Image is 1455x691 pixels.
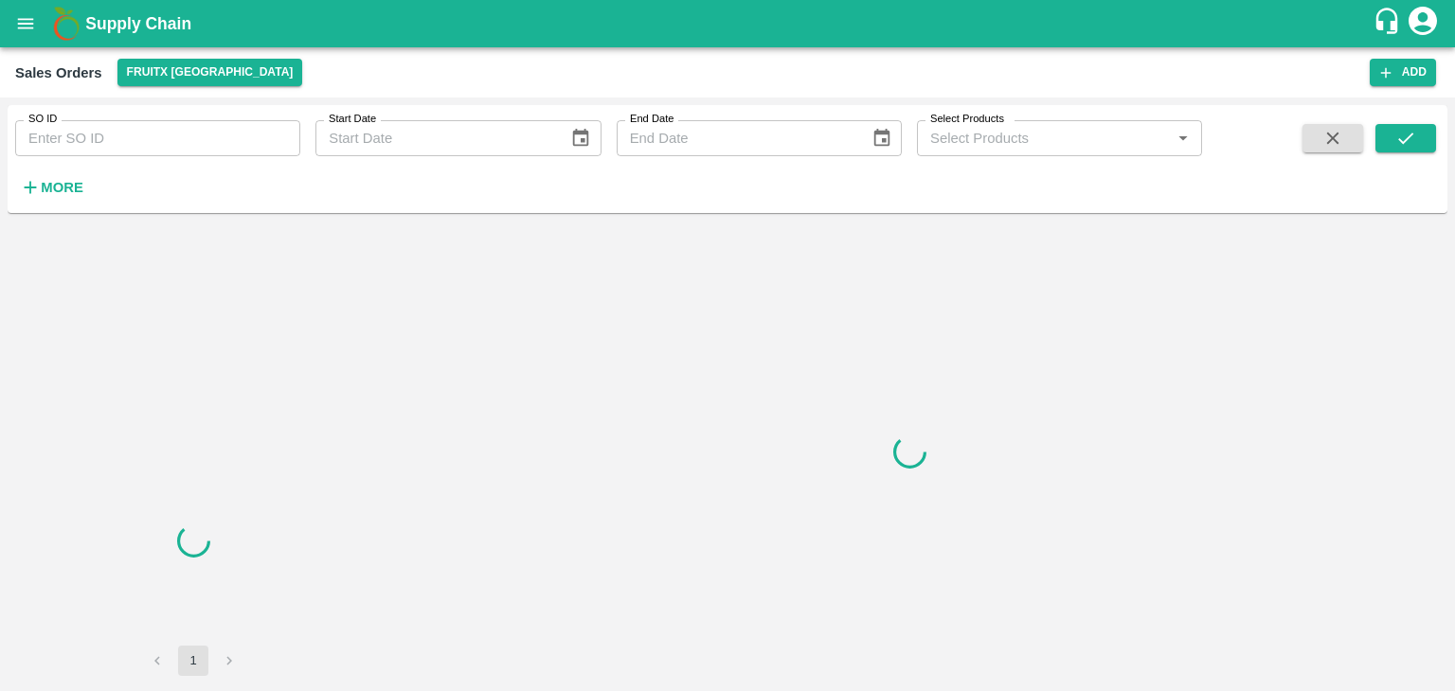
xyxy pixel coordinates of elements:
[15,61,102,85] div: Sales Orders
[85,14,191,33] b: Supply Chain
[15,171,88,204] button: More
[1373,7,1406,41] div: customer-support
[864,120,900,156] button: Choose date
[630,112,674,127] label: End Date
[315,120,555,156] input: Start Date
[178,646,208,676] button: page 1
[41,180,83,195] strong: More
[923,126,1165,151] input: Select Products
[329,112,376,127] label: Start Date
[28,112,57,127] label: SO ID
[47,5,85,43] img: logo
[563,120,599,156] button: Choose date
[617,120,856,156] input: End Date
[1406,4,1440,44] div: account of current user
[4,2,47,45] button: open drawer
[15,120,300,156] input: Enter SO ID
[1171,126,1195,151] button: Open
[139,646,247,676] nav: pagination navigation
[117,59,303,86] button: Select DC
[85,10,1373,37] a: Supply Chain
[930,112,1004,127] label: Select Products
[1370,59,1436,86] button: Add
